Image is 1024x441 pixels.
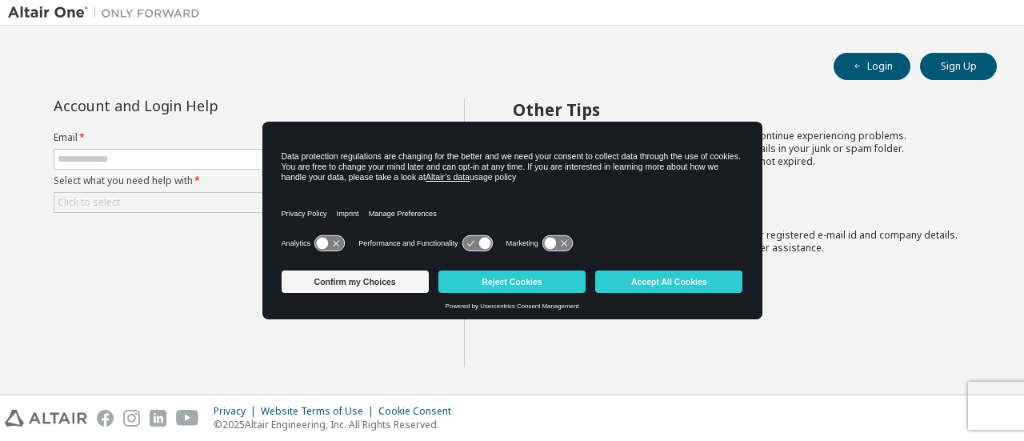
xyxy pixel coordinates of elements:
[54,99,346,112] div: Account and Login Help
[58,196,120,209] div: Click to select
[54,131,418,144] label: Email
[54,193,418,212] div: Click to select
[97,410,114,427] img: facebook.svg
[8,5,208,21] img: Altair One
[150,410,166,427] img: linkedin.svg
[123,410,140,427] img: instagram.svg
[176,410,199,427] img: youtube.svg
[214,418,461,431] p: © 2025 Altair Engineering, Inc. All Rights Reserved.
[378,405,461,418] div: Cookie Consent
[834,53,910,80] button: Login
[54,174,418,187] label: Select what you need help with
[920,53,997,80] button: Sign Up
[261,405,378,418] div: Website Terms of Use
[5,410,87,427] img: altair_logo.svg
[513,99,969,120] h2: Other Tips
[214,405,261,418] div: Privacy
